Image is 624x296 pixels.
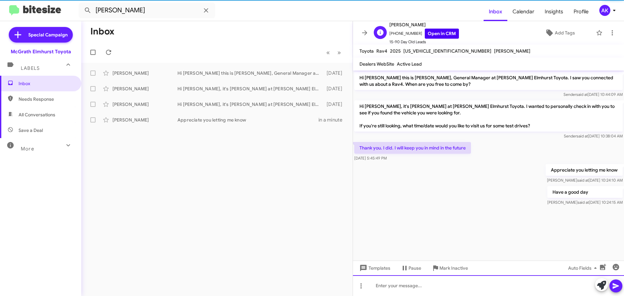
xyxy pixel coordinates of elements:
[323,85,347,92] div: [DATE]
[9,27,73,43] a: Special Campaign
[547,178,623,183] span: [PERSON_NAME] [DATE] 10:24:10 AM
[389,39,459,45] span: 15-90 Day Old Leads
[354,156,387,161] span: [DATE] 5:45:49 PM
[594,5,617,16] button: AK
[547,186,623,198] p: Have a good day
[318,117,347,123] div: in a minute
[396,262,426,274] button: Pause
[112,101,177,108] div: [PERSON_NAME]
[526,27,593,39] button: Add Tags
[425,29,459,39] a: Open in CRM
[177,101,323,108] div: Hi [PERSON_NAME], it's [PERSON_NAME] at [PERSON_NAME] Elmhurst Toyota. I wanted to personally che...
[564,134,623,138] span: Sender [DATE] 10:38:04 AM
[322,46,334,59] button: Previous
[323,101,347,108] div: [DATE]
[494,48,530,54] span: [PERSON_NAME]
[177,70,323,76] div: Hi [PERSON_NAME] this is [PERSON_NAME], General Manager at [PERSON_NAME] Elmhurst Toyota. I revie...
[555,27,575,39] span: Add Tags
[568,262,599,274] span: Auto Fields
[546,164,623,176] p: Appreciate you letting me know
[90,26,114,37] h1: Inbox
[21,65,40,71] span: Labels
[390,48,401,54] span: 2025
[409,262,421,274] span: Pause
[376,48,387,54] span: Rav4
[439,262,468,274] span: Mark Inactive
[507,2,539,21] a: Calendar
[28,32,68,38] span: Special Campaign
[112,117,177,123] div: [PERSON_NAME]
[578,200,589,205] span: said at
[326,48,330,57] span: «
[177,85,323,92] div: Hi [PERSON_NAME], it's [PERSON_NAME] at [PERSON_NAME] Elmhurst Toyota. I wanted to personally che...
[177,117,318,123] div: Appreciate you letting me know
[576,92,588,97] span: said at
[354,142,471,154] p: Thank you. I did. I will keep you in mind in the future
[484,2,507,21] a: Inbox
[577,134,588,138] span: said at
[19,127,43,134] span: Save a Deal
[599,5,610,16] div: AK
[21,146,34,152] span: More
[353,262,396,274] button: Templates
[564,92,623,97] span: Sender [DATE] 10:44:09 AM
[577,178,589,183] span: said at
[333,46,345,59] button: Next
[337,48,341,57] span: »
[19,80,74,87] span: Inbox
[563,262,604,274] button: Auto Fields
[354,100,623,132] p: Hi [PERSON_NAME], it's [PERSON_NAME] at [PERSON_NAME] Elmhurst Toyota. I wanted to personally che...
[568,2,594,21] a: Profile
[19,96,74,102] span: Needs Response
[358,262,390,274] span: Templates
[11,48,71,55] div: McGrath Elmhurst Toyota
[397,61,422,67] span: Active Lead
[389,21,459,29] span: [PERSON_NAME]
[359,48,374,54] span: Toyota
[359,61,394,67] span: Dealers WebSite
[403,48,491,54] span: [US_VEHICLE_IDENTIFICATION_NUMBER]
[426,262,473,274] button: Mark Inactive
[547,200,623,205] span: [PERSON_NAME] [DATE] 10:24:15 AM
[323,70,347,76] div: [DATE]
[354,72,623,90] p: Hi [PERSON_NAME] this is [PERSON_NAME], General Manager at [PERSON_NAME] Elmhurst Toyota. I saw y...
[112,70,177,76] div: [PERSON_NAME]
[323,46,345,59] nav: Page navigation example
[539,2,568,21] a: Insights
[79,3,215,18] input: Search
[112,85,177,92] div: [PERSON_NAME]
[389,29,459,39] span: [PHONE_NUMBER]
[19,111,55,118] span: All Conversations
